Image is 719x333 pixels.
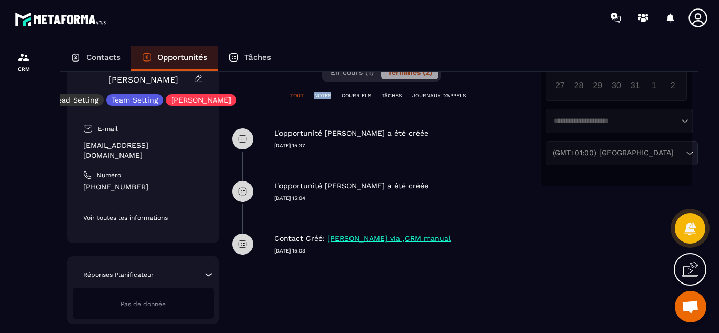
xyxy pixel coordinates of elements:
a: Tâches [218,46,282,71]
p: [PERSON_NAME] [171,96,231,104]
p: NOTES [314,92,331,99]
p: JOURNAUX D'APPELS [412,92,466,99]
p: Réponses Planificateur [83,270,154,279]
p: CRM [3,66,45,72]
a: [PERSON_NAME] [108,75,178,85]
p: Tâches [244,53,271,62]
p: Contact Créé: [274,234,325,244]
p: Contacts [86,53,121,62]
p: Team Setting [112,96,158,104]
span: En cours (1) [331,68,374,76]
p: Lead Setting [53,96,98,104]
p: [DATE] 15:04 [274,195,530,202]
p: Voir toutes les informations [83,214,203,222]
p: E-mail [98,125,118,133]
p: Numéro [97,171,121,179]
a: Contacts [60,46,131,71]
p: L'opportunité [PERSON_NAME] a été créée [274,181,428,191]
p: L'opportunité [PERSON_NAME] a été créée [274,128,428,138]
a: Opportunités [131,46,218,71]
p: COURRIELS [342,92,371,99]
p: [PHONE_NUMBER] [83,182,203,192]
p: [EMAIL_ADDRESS][DOMAIN_NAME] [83,140,203,160]
p: [DATE] 15:03 [274,247,530,255]
p: TOUT [290,92,304,99]
img: formation [17,51,30,64]
div: Ouvrir le chat [675,291,706,322]
img: logo [15,9,109,29]
p: Opportunités [157,53,207,62]
span: Pas de donnée [121,300,166,308]
button: En cours (1) [324,65,380,79]
a: formationformationCRM [3,43,45,80]
p: TÂCHES [382,92,402,99]
span: Terminés (2) [387,68,432,76]
button: Terminés (2) [381,65,438,79]
p: [PERSON_NAME] via ,CRM manual [327,234,451,244]
p: [DATE] 15:37 [274,142,530,149]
